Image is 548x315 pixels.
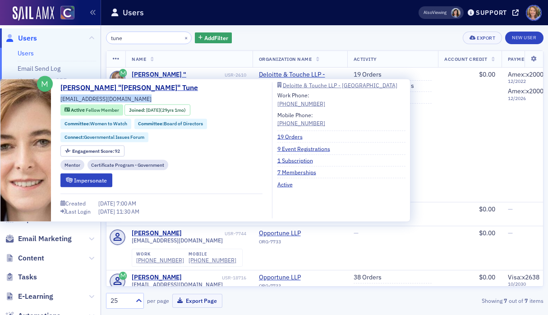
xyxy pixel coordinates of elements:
[60,6,74,20] img: SailAMX
[64,106,119,114] a: Active Fellow Member
[479,70,495,78] span: $0.00
[277,132,309,141] a: 19 Orders
[106,32,192,44] input: Search…
[116,199,136,206] span: 7:00 AM
[124,105,190,116] div: Joined: 1996-07-31 00:00:00
[132,56,146,62] span: Name
[476,9,507,17] div: Support
[132,237,223,244] span: [EMAIL_ADDRESS][DOMAIN_NAME]
[189,251,236,257] div: mobile
[502,297,509,305] strong: 7
[5,292,53,301] a: E-Learning
[136,251,184,257] div: work
[54,6,74,21] a: View Homepage
[5,272,37,282] a: Tasks
[354,71,382,79] a: 19 Orders
[354,229,359,237] span: —
[98,207,116,215] span: [DATE]
[138,120,203,128] a: Committee:Board of Directors
[87,160,169,170] div: Certificate Program - Government
[277,144,337,152] a: 9 Event Registrations
[424,9,447,16] span: Viewing
[18,234,72,244] span: Email Marketing
[277,82,405,88] a: Deloitte & Touche LLP - [GEOGRAPHIC_DATA]
[5,33,37,43] a: Users
[277,91,325,108] div: Work Phone:
[60,105,123,116] div: Active: Active: Fellow Member
[404,297,543,305] div: Showing out of items
[60,119,131,129] div: Committee:
[508,205,513,213] span: —
[134,119,207,129] div: Committee:
[259,274,341,282] a: Opportune LLP
[72,149,120,154] div: 92
[259,283,341,292] div: ORG-7733
[479,205,495,213] span: $0.00
[132,71,223,87] a: [PERSON_NAME] "[PERSON_NAME]" Tune
[508,229,513,237] span: —
[147,297,169,305] label: per page
[18,33,37,43] span: Users
[204,34,228,42] span: Add Filter
[60,95,152,103] span: [EMAIL_ADDRESS][DOMAIN_NAME]
[136,257,184,264] a: [PHONE_NUMBER]
[18,272,37,282] span: Tasks
[283,82,397,87] div: Deloitte & Touche LLP - [GEOGRAPHIC_DATA]
[123,7,144,18] h1: Users
[184,231,246,237] div: USR-7744
[354,274,382,282] a: 38 Orders
[189,257,236,264] a: [PHONE_NUMBER]
[98,199,116,206] span: [DATE]
[18,253,44,263] span: Content
[5,253,44,263] a: Content
[508,273,539,281] span: Visa : x2638
[172,294,222,308] button: Export Page
[66,209,91,214] div: Last Login
[132,281,223,288] span: [EMAIL_ADDRESS][DOMAIN_NAME]
[277,119,325,127] a: [PHONE_NUMBER]
[18,49,34,57] a: Users
[505,32,543,44] a: New User
[13,6,54,21] img: SailAMX
[182,33,190,41] button: ×
[354,56,377,62] span: Activity
[18,77,67,85] a: User Custom CPE
[138,120,164,127] span: Committee :
[184,275,246,281] div: USR-18716
[60,146,124,157] div: Engagement Score: 92
[526,5,542,21] span: Profile
[277,99,325,107] a: [PHONE_NUMBER]
[277,180,299,188] a: Active
[277,156,320,164] a: 1 Subscription
[64,134,84,140] span: Connect :
[64,120,90,127] span: Committee :
[259,229,341,237] a: Opportune LLP
[444,56,487,62] span: Account Credit
[195,32,232,44] button: AddFilter
[132,229,182,237] a: [PERSON_NAME]
[72,148,115,154] span: Engagement Score :
[146,106,160,113] span: [DATE]
[277,111,325,128] div: Mobile Phone:
[64,120,127,128] a: Committee:Women to Watch
[259,71,341,87] a: Deloitte & Touche LLP - [GEOGRAPHIC_DATA]
[479,229,495,237] span: $0.00
[60,82,205,93] a: [PERSON_NAME] "[PERSON_NAME]" Tune
[523,297,530,305] strong: 7
[132,274,182,282] a: [PERSON_NAME]
[354,285,418,293] a: 38 Event Registrations
[259,71,341,87] span: Deloitte & Touche LLP - Denver
[60,132,148,142] div: Connect:
[477,36,495,41] div: Export
[129,106,146,114] span: Joined :
[18,64,60,73] a: Email Send Log
[146,106,186,114] div: (29yrs 1mo)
